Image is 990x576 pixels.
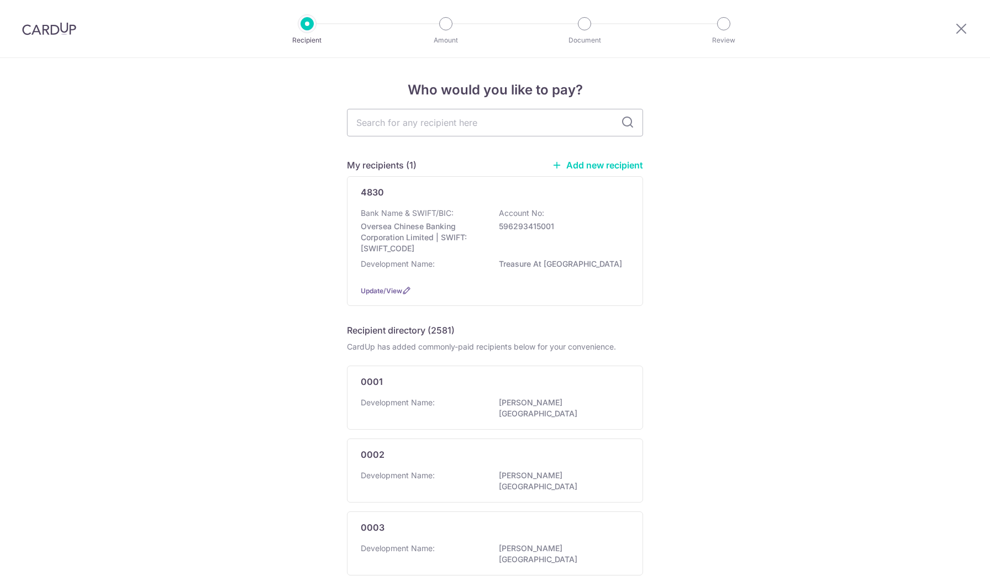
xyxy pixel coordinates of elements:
[499,208,544,219] p: Account No:
[499,470,623,492] p: [PERSON_NAME][GEOGRAPHIC_DATA]
[499,258,623,269] p: Treasure At [GEOGRAPHIC_DATA]
[544,35,625,46] p: Document
[266,35,348,46] p: Recipient
[22,22,76,35] img: CardUp
[683,35,765,46] p: Review
[361,448,385,461] p: 0002
[405,35,487,46] p: Amount
[361,397,435,408] p: Development Name:
[361,258,435,269] p: Development Name:
[347,80,643,100] h4: Who would you like to pay?
[361,186,384,199] p: 4830
[361,208,454,219] p: Bank Name & SWIFT/BIC:
[347,324,455,337] h5: Recipient directory (2581)
[347,158,417,172] h5: My recipients (1)
[499,543,623,565] p: [PERSON_NAME][GEOGRAPHIC_DATA]
[347,109,643,136] input: Search for any recipient here
[552,160,643,171] a: Add new recipient
[361,287,402,295] a: Update/View
[361,470,435,481] p: Development Name:
[361,375,383,388] p: 0001
[361,221,485,254] p: Oversea Chinese Banking Corporation Limited | SWIFT: [SWIFT_CODE]
[347,341,643,352] div: CardUp has added commonly-paid recipients below for your convenience.
[499,397,623,419] p: [PERSON_NAME][GEOGRAPHIC_DATA]
[499,221,623,232] p: 596293415001
[361,521,385,534] p: 0003
[361,543,435,554] p: Development Name:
